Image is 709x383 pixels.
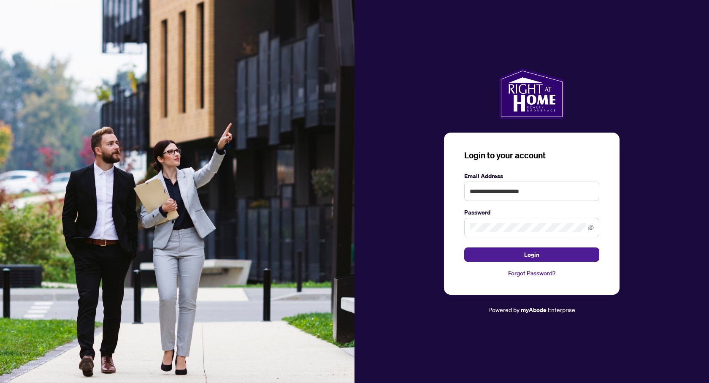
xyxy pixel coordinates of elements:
a: Forgot Password? [464,269,599,278]
span: eye-invisible [588,225,594,231]
span: Enterprise [548,306,575,313]
label: Email Address [464,171,599,181]
h3: Login to your account [464,149,599,161]
a: myAbode [521,305,547,315]
button: Login [464,247,599,262]
span: Login [524,248,539,261]
img: ma-logo [499,68,564,119]
span: Powered by [488,306,520,313]
label: Password [464,208,599,217]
